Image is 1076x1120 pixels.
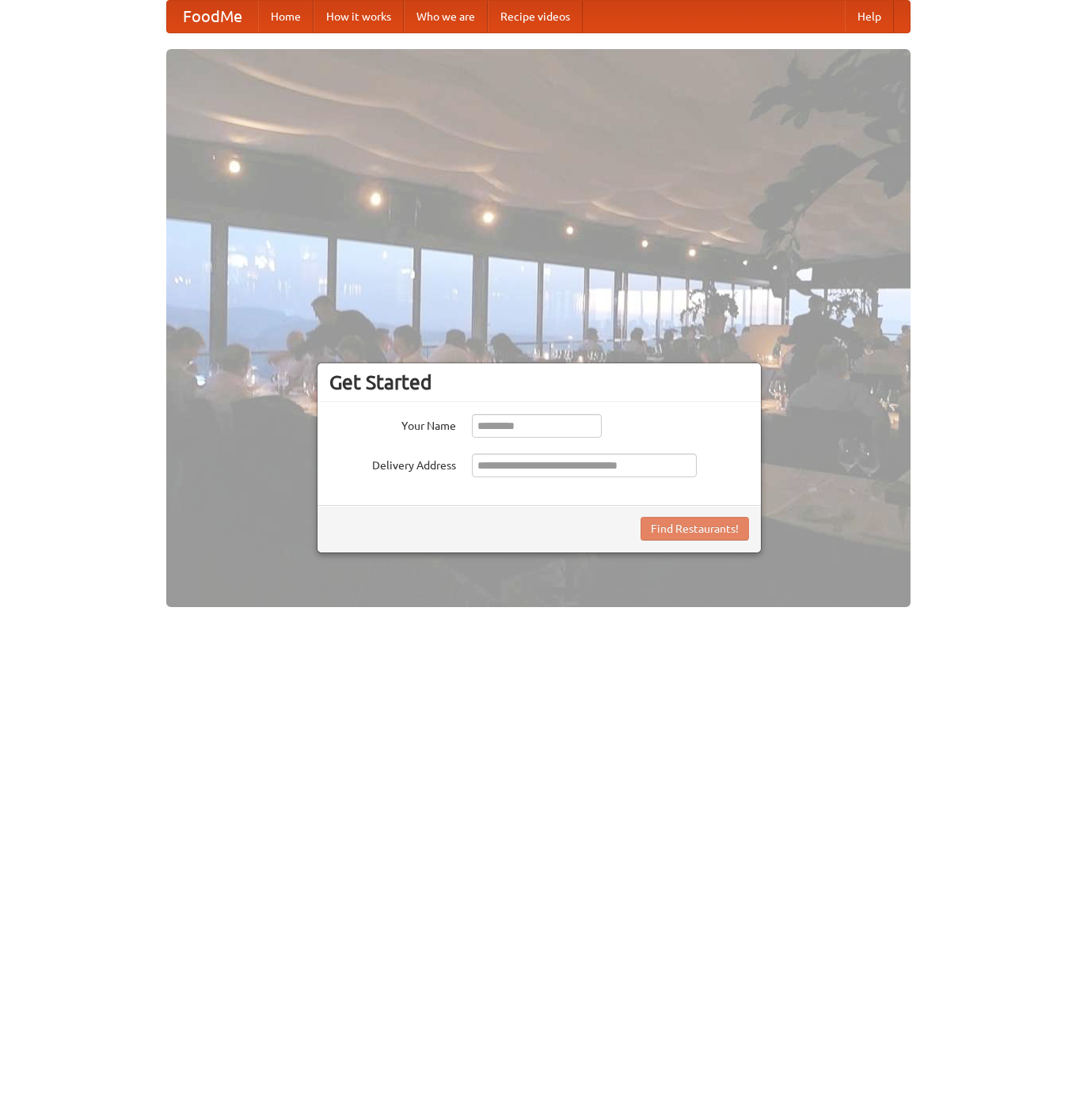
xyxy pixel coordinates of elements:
[329,454,456,473] label: Delivery Address
[641,517,749,541] button: Find Restaurants!
[329,370,749,394] h3: Get Started
[404,1,488,32] a: Who we are
[845,1,894,32] a: Help
[488,1,583,32] a: Recipe videos
[167,1,258,32] a: FoodMe
[258,1,314,32] a: Home
[314,1,404,32] a: How it works
[329,414,456,434] label: Your Name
